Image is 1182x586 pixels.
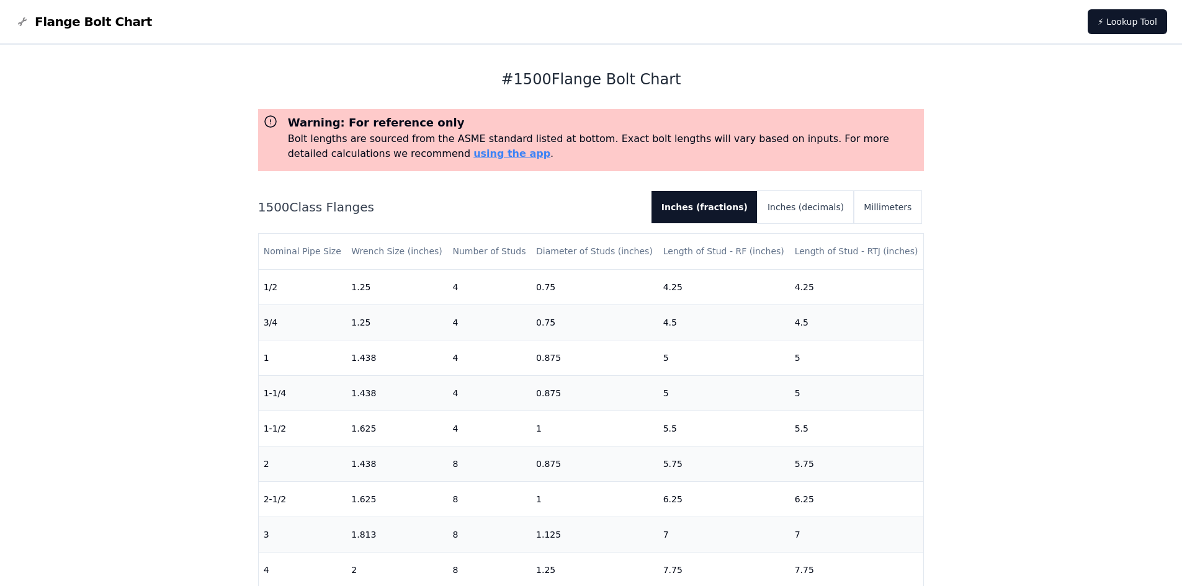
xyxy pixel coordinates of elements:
[15,13,152,30] a: Flange Bolt Chart LogoFlange Bolt Chart
[790,446,924,481] td: 5.75
[531,375,658,411] td: 0.875
[658,304,790,340] td: 4.5
[288,114,920,131] h3: Warning: For reference only
[346,411,447,446] td: 1.625
[447,269,531,304] td: 4
[531,446,658,481] td: 0.875
[447,234,531,269] th: Number of Studs
[790,234,924,269] th: Length of Stud - RTJ (inches)
[288,131,920,161] p: Bolt lengths are sourced from the ASME standard listed at bottom. Exact bolt lengths will vary ba...
[790,411,924,446] td: 5.5
[658,269,790,304] td: 4.25
[790,375,924,411] td: 5
[259,411,347,446] td: 1-1/2
[259,304,347,340] td: 3/4
[258,198,642,216] h2: 1500 Class Flanges
[531,517,658,552] td: 1.125
[658,340,790,375] td: 5
[658,446,790,481] td: 5.75
[447,517,531,552] td: 8
[531,269,658,304] td: 0.75
[346,304,447,340] td: 1.25
[658,481,790,517] td: 6.25
[346,446,447,481] td: 1.438
[346,269,447,304] td: 1.25
[658,234,790,269] th: Length of Stud - RF (inches)
[1088,9,1167,34] a: ⚡ Lookup Tool
[447,304,531,340] td: 4
[473,148,550,159] a: using the app
[790,269,924,304] td: 4.25
[790,517,924,552] td: 7
[658,375,790,411] td: 5
[15,14,30,29] img: Flange Bolt Chart Logo
[346,340,447,375] td: 1.438
[259,375,347,411] td: 1-1/4
[447,411,531,446] td: 4
[346,481,447,517] td: 1.625
[658,517,790,552] td: 7
[258,69,925,89] h1: # 1500 Flange Bolt Chart
[346,234,447,269] th: Wrench Size (inches)
[259,481,347,517] td: 2-1/2
[447,375,531,411] td: 4
[854,191,921,223] button: Millimeters
[346,517,447,552] td: 1.813
[447,340,531,375] td: 4
[346,375,447,411] td: 1.438
[758,191,854,223] button: Inches (decimals)
[259,446,347,481] td: 2
[531,481,658,517] td: 1
[790,340,924,375] td: 5
[658,411,790,446] td: 5.5
[790,304,924,340] td: 4.5
[531,234,658,269] th: Diameter of Studs (inches)
[447,481,531,517] td: 8
[531,304,658,340] td: 0.75
[259,517,347,552] td: 3
[259,269,347,304] td: 1/2
[259,234,347,269] th: Nominal Pipe Size
[531,340,658,375] td: 0.875
[35,13,152,30] span: Flange Bolt Chart
[259,340,347,375] td: 1
[447,446,531,481] td: 8
[531,411,658,446] td: 1
[651,191,758,223] button: Inches (fractions)
[790,481,924,517] td: 6.25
